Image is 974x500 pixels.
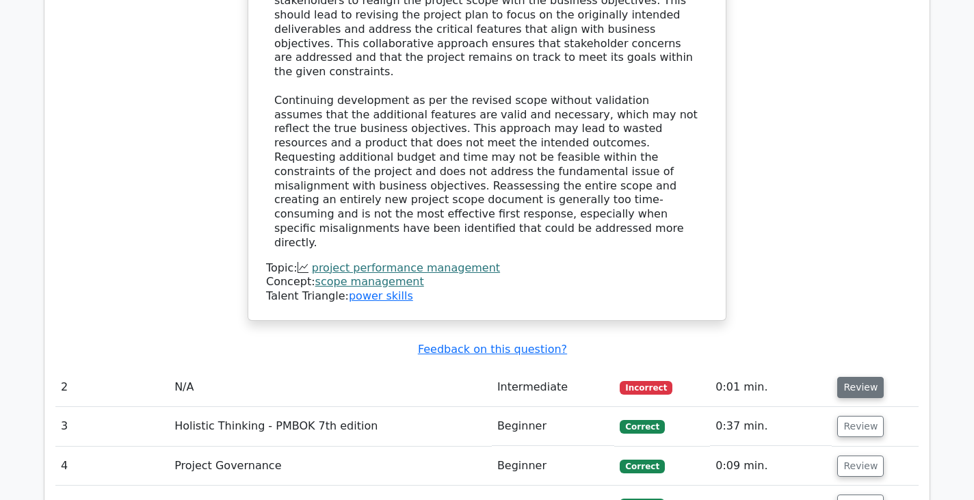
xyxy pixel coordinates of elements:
div: Talent Triangle: [266,261,708,304]
a: scope management [315,275,424,288]
a: Feedback on this question? [418,343,567,356]
button: Review [837,377,884,398]
td: 0:37 min. [710,407,832,446]
td: 0:01 min. [710,368,832,407]
div: Topic: [266,261,708,276]
a: project performance management [312,261,500,274]
button: Review [837,416,884,437]
div: Concept: [266,275,708,289]
td: 0:09 min. [710,447,832,486]
td: 3 [55,407,169,446]
span: Incorrect [620,381,672,395]
td: Project Governance [169,447,492,486]
td: Intermediate [492,368,615,407]
td: 2 [55,368,169,407]
td: 4 [55,447,169,486]
button: Review [837,456,884,477]
span: Correct [620,460,664,473]
td: Beginner [492,447,615,486]
td: N/A [169,368,492,407]
td: Holistic Thinking - PMBOK 7th edition [169,407,492,446]
td: Beginner [492,407,615,446]
a: power skills [349,289,413,302]
span: Correct [620,420,664,434]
